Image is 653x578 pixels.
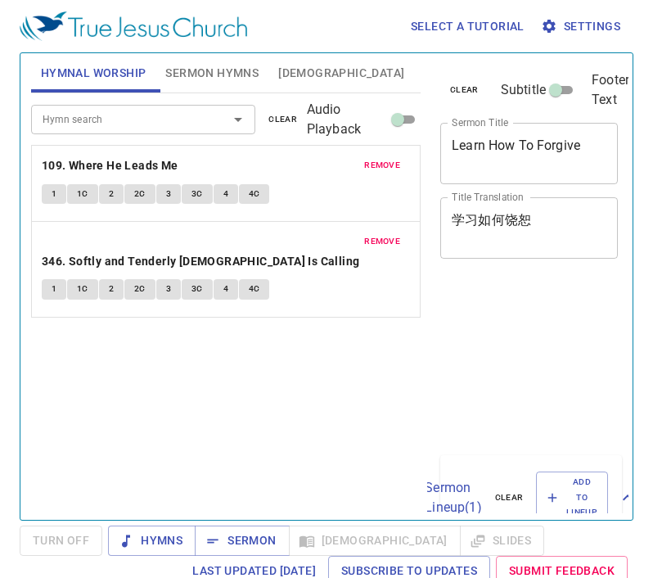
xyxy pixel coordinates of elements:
button: clear [485,488,534,508]
button: Hymns [108,526,196,556]
button: 1C [67,279,98,299]
button: 3 [156,279,181,299]
b: 109. Where He Leads Me [42,156,178,176]
span: Add to Lineup [547,475,597,520]
span: clear [450,83,479,97]
button: remove [354,232,410,251]
b: 346. Softly and Tenderly [DEMOGRAPHIC_DATA] Is Calling [42,251,360,272]
button: 1 [42,184,66,204]
span: Subtitle [501,80,546,100]
textarea: 学习如何饶恕 [452,212,606,243]
textarea: Learn How To Forgive [452,138,606,169]
span: 1C [77,187,88,201]
span: Settings [544,16,620,37]
button: 109. Where He Leads Me [42,156,181,176]
span: remove [364,158,400,173]
button: 2 [99,184,124,204]
span: 2C [134,282,146,296]
button: 4 [214,184,238,204]
button: 2C [124,279,155,299]
span: 1 [52,187,56,201]
span: Audio Playback [307,100,388,139]
span: 3C [191,282,203,296]
p: Sermon Lineup ( 1 ) [425,478,481,517]
button: Select a tutorial [404,11,531,42]
span: 4 [223,187,228,201]
span: 3 [166,282,171,296]
span: [DEMOGRAPHIC_DATA] [278,63,404,84]
span: 3C [191,187,203,201]
span: Hymnal Worship [41,63,146,84]
span: 4C [249,282,260,296]
span: 1 [52,282,56,296]
span: 1C [77,282,88,296]
button: 346. Softly and Tenderly [DEMOGRAPHIC_DATA] Is Calling [42,251,363,272]
button: Open [227,108,250,131]
button: Add to Lineup [536,472,608,523]
button: Settings [538,11,627,42]
span: Sermon Hymns [165,63,259,84]
button: 1C [67,184,98,204]
span: Select a tutorial [411,16,525,37]
span: clear [495,490,524,505]
button: clear [259,110,307,129]
button: 4 [214,279,238,299]
button: 3C [182,279,213,299]
button: 1 [42,279,66,299]
button: Sermon [195,526,289,556]
button: 2 [99,279,124,299]
button: 4C [239,184,270,204]
span: 4C [249,187,260,201]
button: 2C [124,184,155,204]
div: Sermon Lineup(1)clearAdd to Lineup [440,455,622,540]
span: Footer Text [592,70,629,110]
iframe: from-child [434,276,584,449]
button: 4C [239,279,270,299]
span: Sermon [208,531,276,551]
span: 3 [166,187,171,201]
button: clear [440,80,489,100]
button: 3C [182,184,213,204]
span: 4 [223,282,228,296]
span: remove [364,234,400,249]
span: 2 [109,187,114,201]
img: True Jesus Church [20,11,247,41]
span: Hymns [121,531,182,551]
span: clear [268,112,297,127]
button: remove [354,156,410,175]
span: 2 [109,282,114,296]
button: 3 [156,184,181,204]
span: 2C [134,187,146,201]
